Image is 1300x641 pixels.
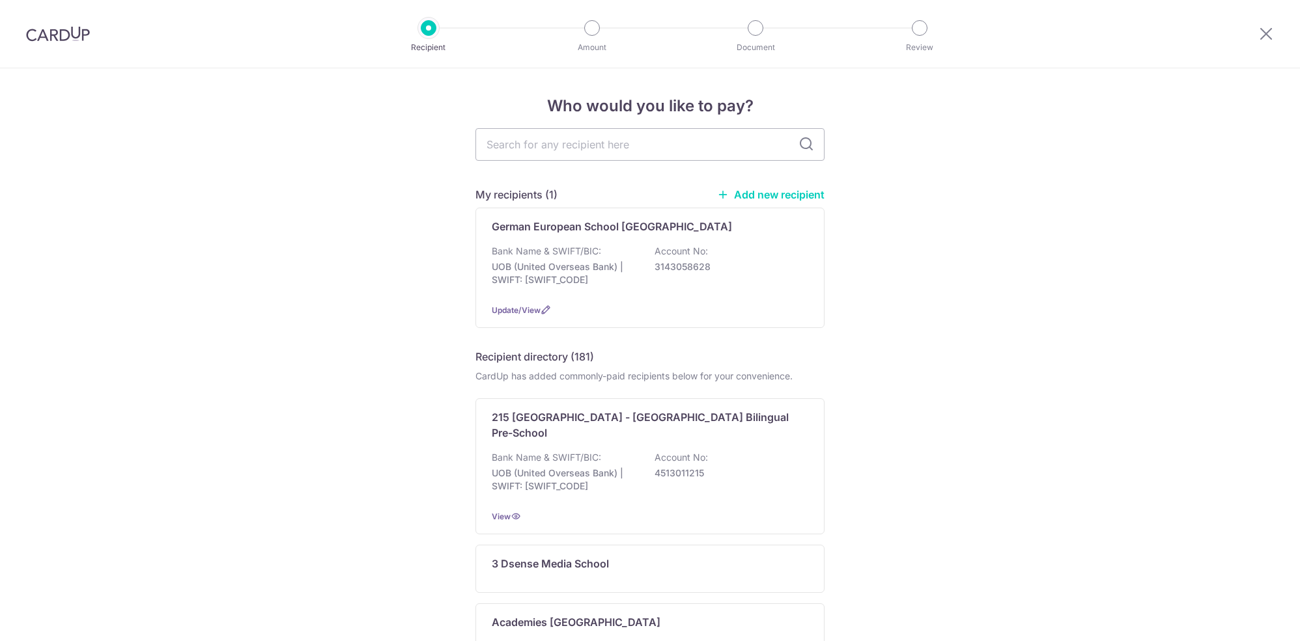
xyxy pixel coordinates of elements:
[1216,602,1287,634] iframe: Opens a widget where you can find more information
[492,409,793,441] p: 215 [GEOGRAPHIC_DATA] - [GEOGRAPHIC_DATA] Bilingual Pre-School
[655,467,800,480] p: 4513011215
[492,614,660,630] p: Academies [GEOGRAPHIC_DATA]
[871,41,968,54] p: Review
[655,451,708,464] p: Account No:
[475,349,594,364] h5: Recipient directory (181)
[655,260,800,273] p: 3143058628
[717,188,825,201] a: Add new recipient
[475,187,558,202] h5: My recipients (1)
[492,219,732,234] p: German European School [GEOGRAPHIC_DATA]
[492,556,609,571] p: 3 Dsense Media School
[380,41,477,54] p: Recipient
[492,305,541,315] a: Update/View
[492,511,511,521] a: View
[492,260,638,286] p: UOB (United Overseas Bank) | SWIFT: [SWIFT_CODE]
[492,467,638,493] p: UOB (United Overseas Bank) | SWIFT: [SWIFT_CODE]
[475,128,825,161] input: Search for any recipient here
[707,41,804,54] p: Document
[475,94,825,118] h4: Who would you like to pay?
[492,451,601,464] p: Bank Name & SWIFT/BIC:
[492,245,601,258] p: Bank Name & SWIFT/BIC:
[655,245,708,258] p: Account No:
[475,370,825,383] div: CardUp has added commonly-paid recipients below for your convenience.
[26,26,90,42] img: CardUp
[544,41,640,54] p: Amount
